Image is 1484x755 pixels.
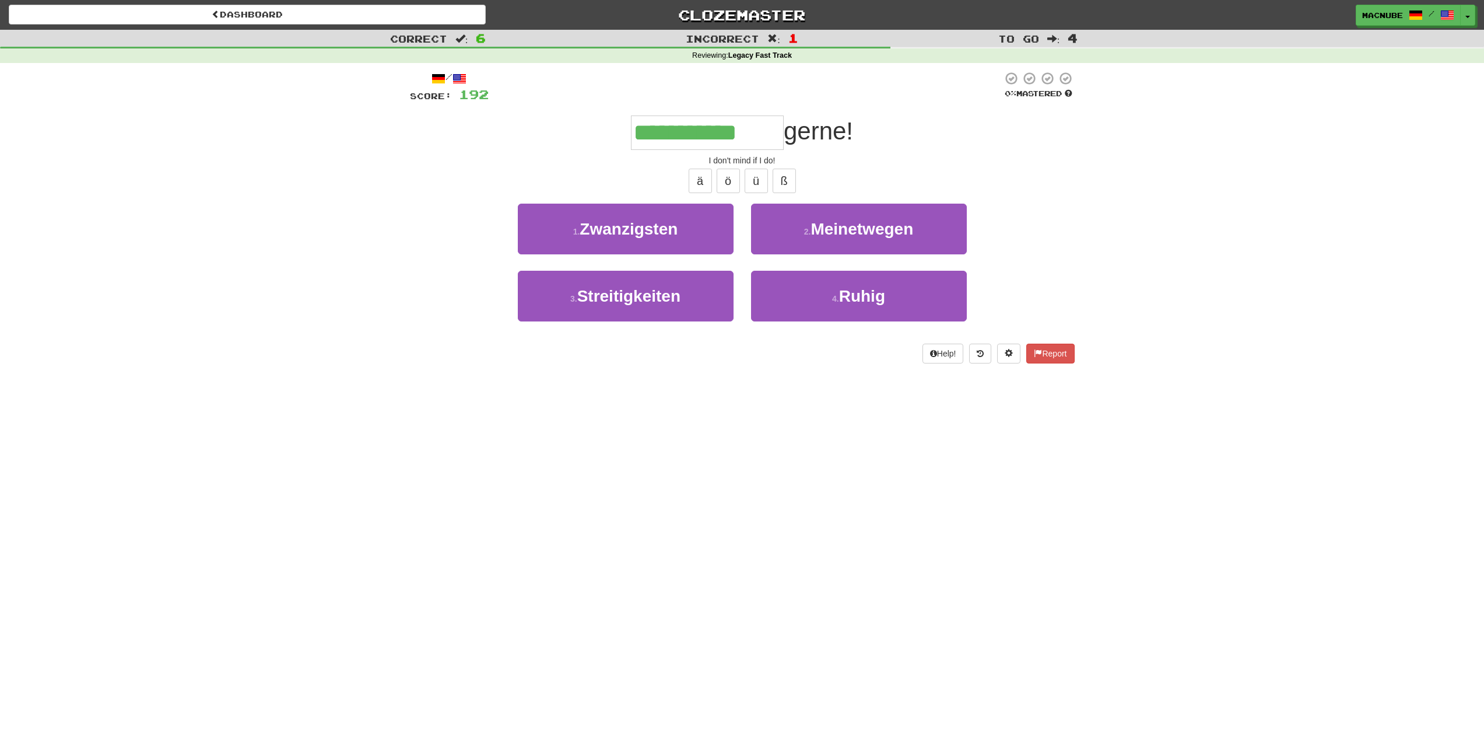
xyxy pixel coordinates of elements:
span: / [1429,9,1434,18]
div: / [410,71,489,86]
button: ü [745,169,768,193]
span: Score: [410,91,452,101]
small: 4 . [832,294,839,303]
span: Correct [390,33,447,44]
a: macnube / [1356,5,1461,26]
button: ö [717,169,740,193]
span: macnube [1362,10,1403,20]
span: Meinetwegen [811,220,913,238]
span: 6 [476,31,486,45]
span: 192 [459,87,489,102]
small: 3 . [570,294,577,303]
button: Round history (alt+y) [969,344,991,363]
span: 1 [788,31,798,45]
small: 1 . [573,227,580,236]
button: 3.Streitigkeiten [518,271,734,321]
span: : [767,34,780,44]
span: Streitigkeiten [577,287,680,305]
button: ä [689,169,712,193]
button: Help! [922,344,964,363]
span: Incorrect [686,33,759,44]
button: 2.Meinetwegen [751,204,967,254]
small: 2 . [804,227,811,236]
div: I don't mind if I do! [410,155,1075,166]
span: 4 [1068,31,1078,45]
span: Ruhig [839,287,885,305]
strong: Legacy Fast Track [728,51,792,60]
span: gerne! [784,117,853,145]
span: Zwanzigsten [580,220,678,238]
span: 0 % [1005,89,1016,98]
button: 4.Ruhig [751,271,967,321]
span: To go [998,33,1039,44]
span: : [455,34,468,44]
a: Clozemaster [503,5,980,25]
span: : [1047,34,1060,44]
button: Report [1026,344,1074,363]
button: 1.Zwanzigsten [518,204,734,254]
a: Dashboard [9,5,486,25]
div: Mastered [1002,89,1075,99]
button: ß [773,169,796,193]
